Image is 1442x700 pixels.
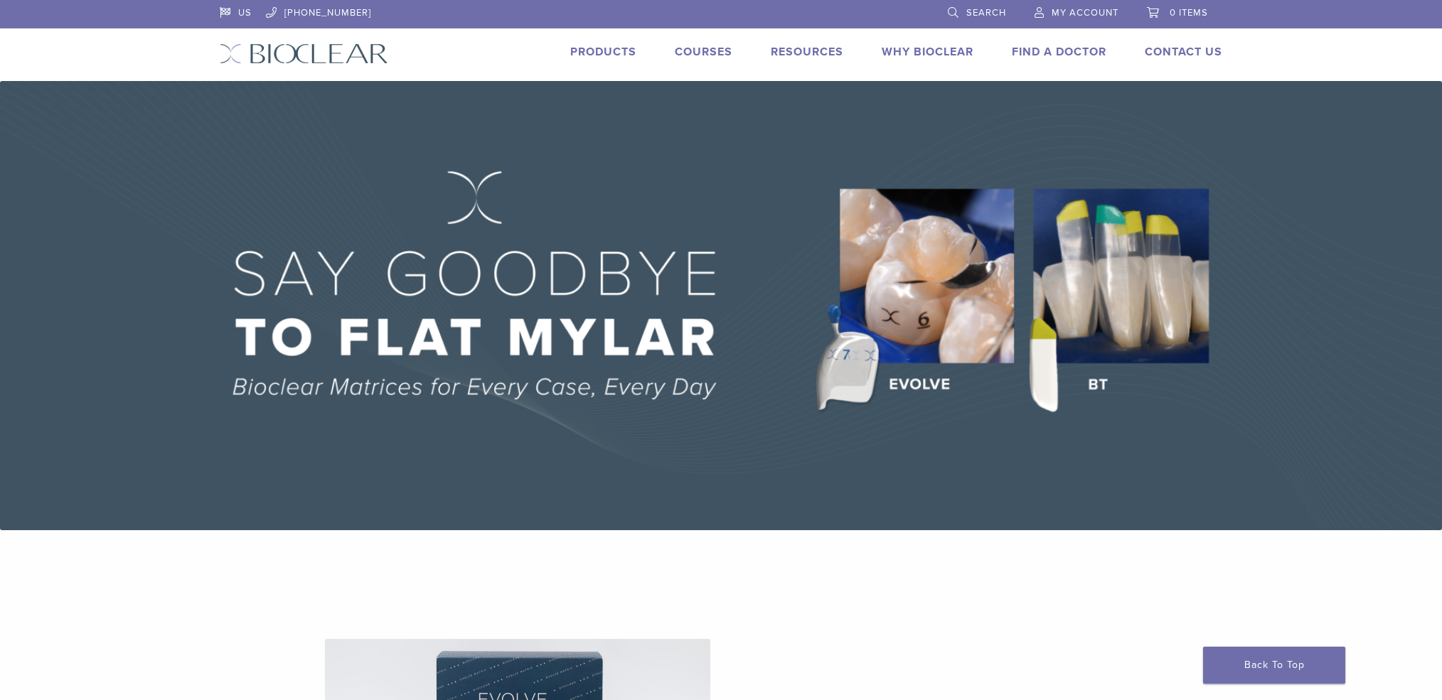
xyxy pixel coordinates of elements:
[1012,45,1106,59] a: Find A Doctor
[1203,647,1345,684] a: Back To Top
[220,43,388,64] img: Bioclear
[675,45,732,59] a: Courses
[1170,7,1208,18] span: 0 items
[1145,45,1222,59] a: Contact Us
[882,45,973,59] a: Why Bioclear
[1052,7,1118,18] span: My Account
[966,7,1006,18] span: Search
[771,45,843,59] a: Resources
[570,45,636,59] a: Products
